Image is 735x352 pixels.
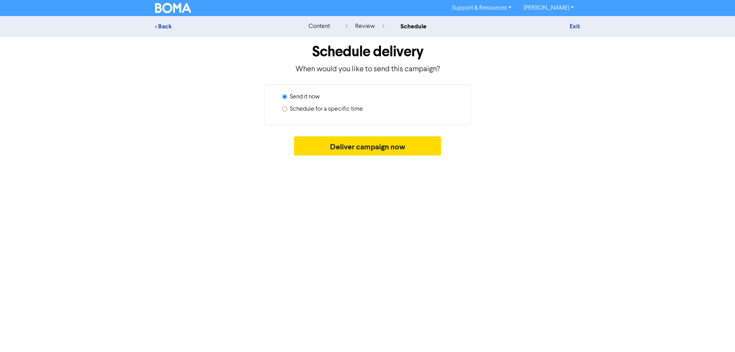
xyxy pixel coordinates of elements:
[518,2,580,14] a: [PERSON_NAME]
[294,136,441,156] button: Deliver campaign now
[570,23,580,30] a: Exit
[155,43,580,61] h1: Schedule delivery
[290,105,363,114] label: Schedule for a specific time
[346,22,384,31] div: review
[697,315,735,352] iframe: Chat Widget
[290,92,320,102] label: Send it now
[155,22,289,31] div: < Back
[155,3,191,13] img: BOMA Logo
[446,2,518,14] a: Support & Resources
[155,64,580,75] p: When would you like to send this campaign?
[309,22,330,31] div: content
[400,22,426,31] div: schedule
